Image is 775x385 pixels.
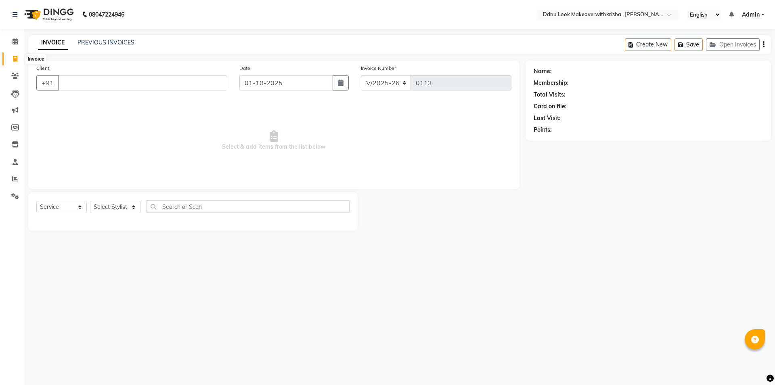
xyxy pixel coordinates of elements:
label: Date [239,65,250,72]
b: 08047224946 [89,3,124,26]
button: +91 [36,75,59,90]
button: Save [674,38,703,51]
span: Select & add items from the list below [36,100,511,181]
a: INVOICE [38,36,68,50]
button: Create New [625,38,671,51]
img: logo [21,3,76,26]
input: Search by Name/Mobile/Email/Code [58,75,227,90]
label: Client [36,65,49,72]
input: Search or Scan [147,200,350,213]
div: Name: [534,67,552,76]
div: Last Visit: [534,114,561,122]
label: Invoice Number [361,65,396,72]
div: Invoice [25,54,46,64]
span: Admin [742,11,760,19]
div: Membership: [534,79,569,87]
div: Points: [534,126,552,134]
div: Total Visits: [534,90,566,99]
div: Card on file: [534,102,567,111]
button: Open Invoices [706,38,760,51]
a: PREVIOUS INVOICES [77,39,134,46]
iframe: chat widget [741,353,767,377]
